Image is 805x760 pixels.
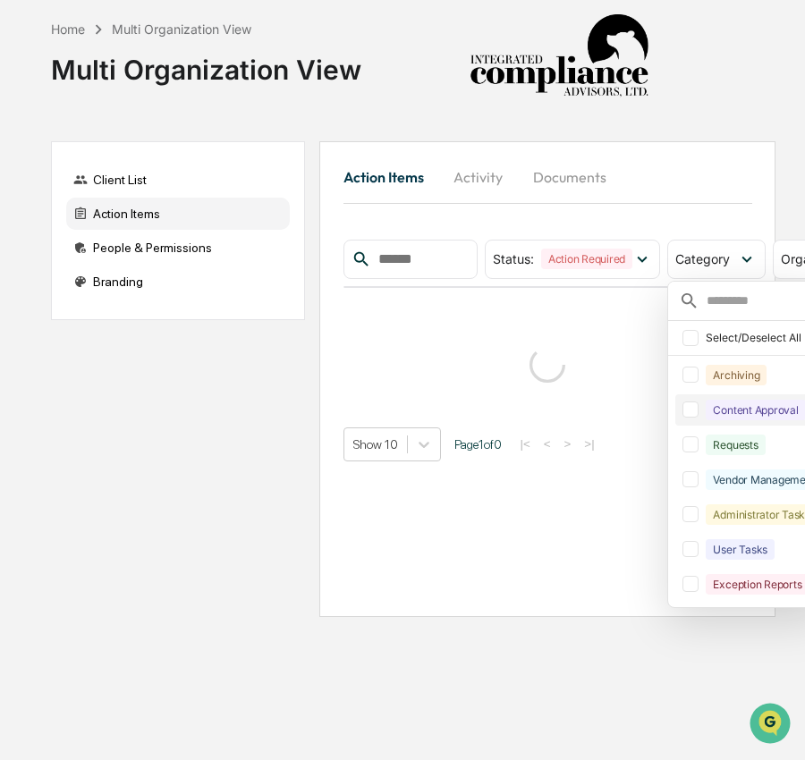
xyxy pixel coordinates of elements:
[36,225,115,243] span: Preclearance
[18,38,326,66] p: How can we help?
[515,436,536,452] button: |<
[18,261,32,275] div: 🔎
[579,436,599,452] button: >|
[304,142,326,164] button: Start new chat
[541,249,632,269] div: Action Required
[61,155,226,169] div: We're available if you need us!
[493,251,534,266] span: Status :
[470,14,648,98] img: Integrated Compliance Advisors
[519,156,621,198] button: Documents
[61,137,293,155] div: Start new chat
[148,225,222,243] span: Attestations
[130,227,144,241] div: 🗄️
[18,227,32,241] div: 🖐️
[559,436,577,452] button: >
[66,164,290,196] div: Client List
[51,21,85,37] div: Home
[438,156,519,198] button: Activity
[454,437,502,452] span: Page 1 of 0
[51,39,361,86] div: Multi Organization View
[343,156,438,198] button: Action Items
[36,259,113,277] span: Data Lookup
[343,156,752,198] div: activity tabs
[706,539,775,560] div: User Tasks
[538,436,556,452] button: <
[66,266,290,298] div: Branding
[706,365,767,385] div: Archiving
[178,303,216,317] span: Pylon
[675,251,730,266] span: Category
[11,218,123,250] a: 🖐️Preclearance
[706,435,765,455] div: Requests
[748,701,796,749] iframe: Open customer support
[18,137,50,169] img: 1746055101610-c473b297-6a78-478c-a979-82029cc54cd1
[66,232,290,264] div: People & Permissions
[11,252,120,284] a: 🔎Data Lookup
[126,302,216,317] a: Powered byPylon
[706,400,805,420] div: Content Approval
[112,21,251,37] div: Multi Organization View
[66,198,290,230] div: Action Items
[123,218,229,250] a: 🗄️Attestations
